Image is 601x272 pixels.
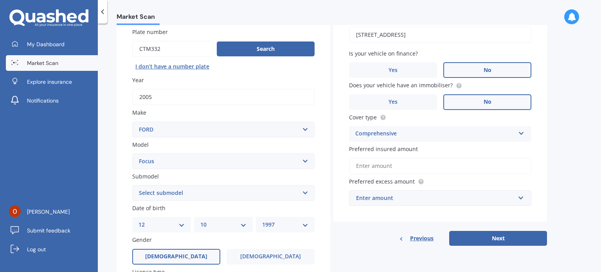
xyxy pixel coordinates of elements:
span: Notifications [27,97,59,104]
span: [DEMOGRAPHIC_DATA] [240,253,301,260]
a: Notifications [6,93,98,108]
a: [PERSON_NAME] [6,204,98,220]
span: Preferred insured amount [349,145,418,153]
span: Make [132,109,146,117]
img: ACg8ocKvhGVydQ1vow0Ss8FqsgLGXkVhKlEjqsWhi6rPsnidghsrJA=s96-c [9,205,21,217]
span: Yes [389,67,398,74]
span: [PERSON_NAME] [27,208,70,216]
span: Explore insurance [27,78,72,86]
span: Year [132,76,144,84]
span: Market Scan [117,13,160,23]
button: I don’t have a number plate [132,60,212,73]
span: Model [132,141,149,148]
a: Log out [6,241,98,257]
span: Log out [27,245,46,253]
a: My Dashboard [6,36,98,52]
input: Enter plate number [132,41,214,57]
a: Explore insurance [6,74,98,90]
span: Does your vehicle have an immobiliser? [349,82,453,89]
div: Enter amount [356,194,515,202]
input: Enter address [349,27,531,43]
span: Is your vehicle on finance? [349,50,418,57]
span: Cover type [349,113,377,121]
span: [DEMOGRAPHIC_DATA] [145,253,207,260]
span: No [484,67,491,74]
span: No [484,99,491,105]
span: Preferred excess amount [349,178,415,185]
span: Market Scan [27,59,58,67]
input: YYYY [132,89,315,105]
span: Date of birth [132,204,166,212]
button: Next [449,231,547,246]
span: Previous [410,232,434,244]
button: Search [217,41,315,56]
a: Market Scan [6,55,98,71]
span: Submit feedback [27,227,70,234]
span: Plate number [132,28,168,36]
span: Submodel [132,173,159,180]
a: Submit feedback [6,223,98,238]
span: Gender [132,236,152,244]
div: Comprehensive [355,129,515,139]
span: Yes [389,99,398,105]
span: My Dashboard [27,40,65,48]
input: Enter amount [349,158,531,174]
